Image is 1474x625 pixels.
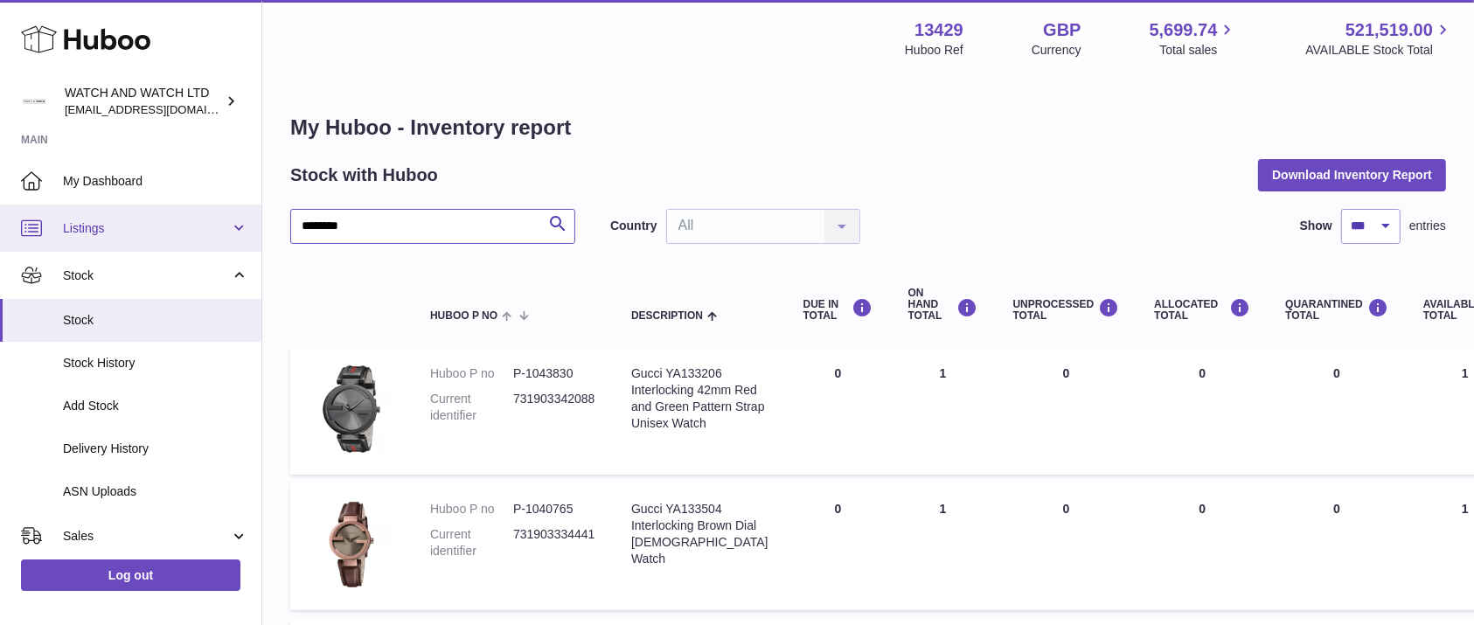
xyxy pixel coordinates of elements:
img: product image [308,501,395,588]
div: Huboo Ref [905,42,963,59]
label: Show [1300,218,1332,234]
td: 0 [1137,483,1268,610]
h1: My Huboo - Inventory report [290,114,1446,142]
td: 0 [1137,348,1268,475]
span: 521,519.00 [1345,18,1433,42]
span: 0 [1333,366,1340,380]
td: 0 [996,483,1137,610]
div: ON HAND Total [908,288,978,323]
div: Gucci YA133206 Interlocking 42mm Red and Green Pattern Strap Unisex Watch [631,365,768,432]
span: 0 [1333,502,1340,516]
td: 0 [786,348,891,475]
span: Add Stock [63,398,248,414]
img: product image [308,365,395,453]
div: DUE IN TOTAL [803,298,873,322]
div: ALLOCATED Total [1154,298,1250,322]
div: Gucci YA133504 Interlocking Brown Dial [DEMOGRAPHIC_DATA] Watch [631,501,768,567]
span: Huboo P no [430,310,497,322]
div: UNPROCESSED Total [1013,298,1120,322]
span: entries [1409,218,1446,234]
div: WATCH AND WATCH LTD [65,85,222,118]
span: ASN Uploads [63,483,248,500]
a: Log out [21,559,240,591]
span: Stock [63,267,230,284]
strong: 13429 [914,18,963,42]
dt: Huboo P no [430,365,513,382]
dd: 731903342088 [513,391,596,424]
dt: Current identifier [430,391,513,424]
dt: Current identifier [430,526,513,559]
span: AVAILABLE Stock Total [1305,42,1453,59]
span: Description [631,310,703,322]
span: [EMAIL_ADDRESS][DOMAIN_NAME] [65,102,257,116]
td: 1 [891,483,996,610]
a: 5,699.74 Total sales [1150,18,1238,59]
span: 5,699.74 [1150,18,1218,42]
td: 0 [996,348,1137,475]
h2: Stock with Huboo [290,163,438,187]
dt: Huboo P no [430,501,513,517]
span: Stock [63,312,248,329]
button: Download Inventory Report [1258,159,1446,191]
img: internalAdmin-13429@internal.huboo.com [21,88,47,115]
span: Listings [63,220,230,237]
span: My Dashboard [63,173,248,190]
td: 0 [786,483,891,610]
span: Delivery History [63,441,248,457]
dd: P-1040765 [513,501,596,517]
div: QUARANTINED Total [1285,298,1388,322]
label: Country [610,218,657,234]
span: Sales [63,528,230,545]
span: Total sales [1159,42,1237,59]
td: 1 [891,348,996,475]
dd: 731903334441 [513,526,596,559]
div: Currency [1032,42,1081,59]
span: Stock History [63,355,248,372]
a: 521,519.00 AVAILABLE Stock Total [1305,18,1453,59]
dd: P-1043830 [513,365,596,382]
strong: GBP [1043,18,1081,42]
